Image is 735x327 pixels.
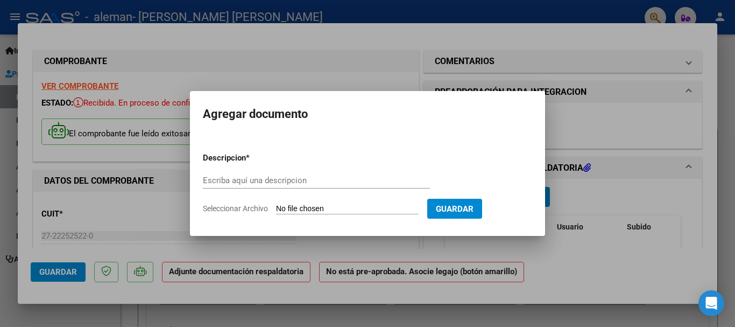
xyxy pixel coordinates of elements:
[698,290,724,316] div: Open Intercom Messenger
[427,199,482,219] button: Guardar
[436,204,473,214] span: Guardar
[203,104,532,124] h2: Agregar documento
[203,204,268,213] span: Seleccionar Archivo
[203,152,302,164] p: Descripcion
